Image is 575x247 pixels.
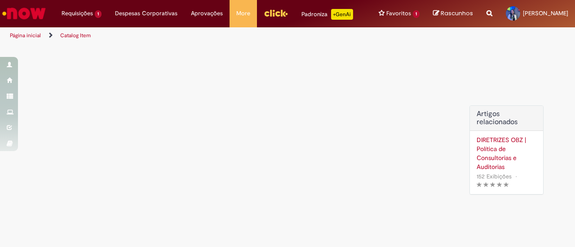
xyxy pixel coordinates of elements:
a: DIRETRIZES OBZ | Política de Consultorias e Auditorias [477,135,536,171]
a: Rascunhos [433,9,473,18]
span: Rascunhos [441,9,473,17]
h3: Artigos relacionados [477,110,536,126]
span: Requisições [62,9,93,18]
span: 1 [95,10,102,18]
a: Catalog Item [60,32,91,39]
span: Aprovações [191,9,223,18]
div: Padroniza [301,9,353,20]
span: • [513,170,519,182]
span: [PERSON_NAME] [523,9,568,17]
img: ServiceNow [1,4,47,22]
ul: Trilhas de página [7,27,376,44]
span: 1 [413,10,420,18]
span: More [236,9,250,18]
span: Favoritos [386,9,411,18]
span: Despesas Corporativas [115,9,177,18]
span: 152 Exibições [477,173,512,180]
img: click_logo_yellow_360x200.png [264,6,288,20]
p: +GenAi [331,9,353,20]
a: Página inicial [10,32,41,39]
